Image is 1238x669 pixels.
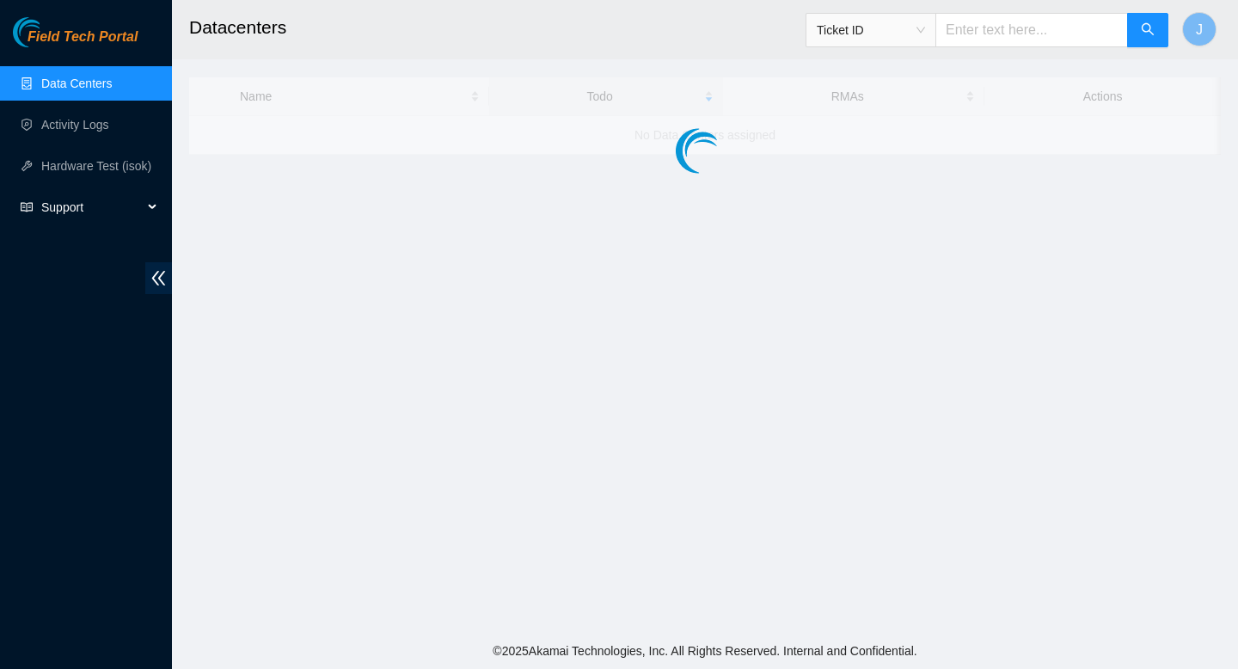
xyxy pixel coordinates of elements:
span: Ticket ID [817,17,925,43]
a: Hardware Test (isok) [41,159,151,173]
button: J [1182,12,1217,46]
span: search [1141,22,1155,39]
img: Akamai Technologies [13,17,87,47]
a: Activity Logs [41,118,109,132]
span: J [1196,19,1203,40]
span: Support [41,190,143,224]
span: read [21,201,33,213]
a: Akamai TechnologiesField Tech Portal [13,31,138,53]
footer: © 2025 Akamai Technologies, Inc. All Rights Reserved. Internal and Confidential. [172,633,1238,669]
button: search [1127,13,1168,47]
input: Enter text here... [935,13,1128,47]
span: Field Tech Portal [28,29,138,46]
a: Data Centers [41,77,112,90]
span: double-left [145,262,172,294]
